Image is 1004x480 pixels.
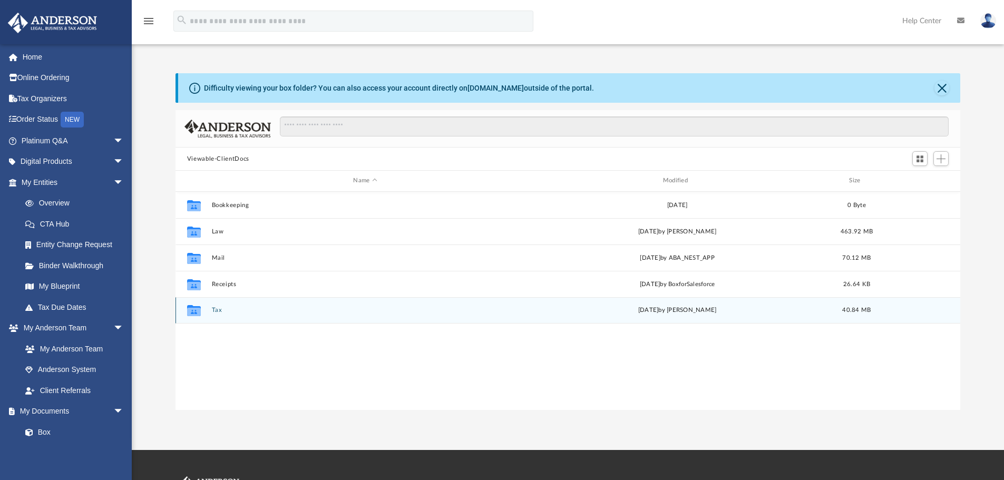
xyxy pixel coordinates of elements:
button: Bookkeeping [211,202,519,209]
div: [DATE] by [PERSON_NAME] [523,227,831,236]
a: Binder Walkthrough [15,255,140,276]
div: [DATE] by ABA_NEST_APP [523,253,831,262]
span: 463.92 MB [841,228,873,234]
input: Search files and folders [280,116,949,136]
button: Switch to Grid View [912,151,928,166]
a: Online Ordering [7,67,140,89]
a: My Blueprint [15,276,134,297]
a: Anderson System [15,359,134,380]
div: [DATE] by [PERSON_NAME] [523,306,831,315]
div: Modified [523,176,831,185]
div: Difficulty viewing your box folder? You can also access your account directly on outside of the p... [204,83,594,94]
a: Client Referrals [15,380,134,401]
button: Tax [211,307,519,314]
button: Viewable-ClientDocs [187,154,249,164]
a: Tax Organizers [7,88,140,109]
a: My Anderson Team [15,338,129,359]
button: Mail [211,254,519,261]
a: CTA Hub [15,213,140,234]
a: [DOMAIN_NAME] [467,84,524,92]
span: arrow_drop_down [113,401,134,423]
button: Receipts [211,281,519,288]
a: Order StatusNEW [7,109,140,131]
span: arrow_drop_down [113,318,134,339]
div: Name [211,176,519,185]
img: Anderson Advisors Platinum Portal [5,13,100,33]
a: Platinum Q&Aarrow_drop_down [7,130,140,151]
div: [DATE] by BoxforSalesforce [523,279,831,289]
div: NEW [61,112,84,128]
span: arrow_drop_down [113,130,134,152]
span: arrow_drop_down [113,151,134,173]
button: Close [934,81,949,95]
img: User Pic [980,13,996,28]
button: Law [211,228,519,235]
div: Size [835,176,878,185]
a: My Anderson Teamarrow_drop_down [7,318,134,339]
div: [DATE] [523,200,831,210]
a: My Documentsarrow_drop_down [7,401,134,422]
a: My Entitiesarrow_drop_down [7,172,140,193]
a: Tax Due Dates [15,297,140,318]
span: 70.12 MB [842,254,871,260]
a: Home [7,46,140,67]
a: Overview [15,193,140,214]
button: Add [933,151,949,166]
a: Digital Productsarrow_drop_down [7,151,140,172]
a: Box [15,422,129,443]
span: 0 Byte [847,202,866,208]
div: id [180,176,207,185]
a: Entity Change Request [15,234,140,256]
i: search [176,14,188,26]
div: grid [176,192,961,410]
a: menu [142,20,155,27]
div: id [882,176,956,185]
span: 40.84 MB [842,307,871,313]
span: arrow_drop_down [113,172,134,193]
a: Meeting Minutes [15,443,134,464]
i: menu [142,15,155,27]
span: 26.64 KB [843,281,870,287]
